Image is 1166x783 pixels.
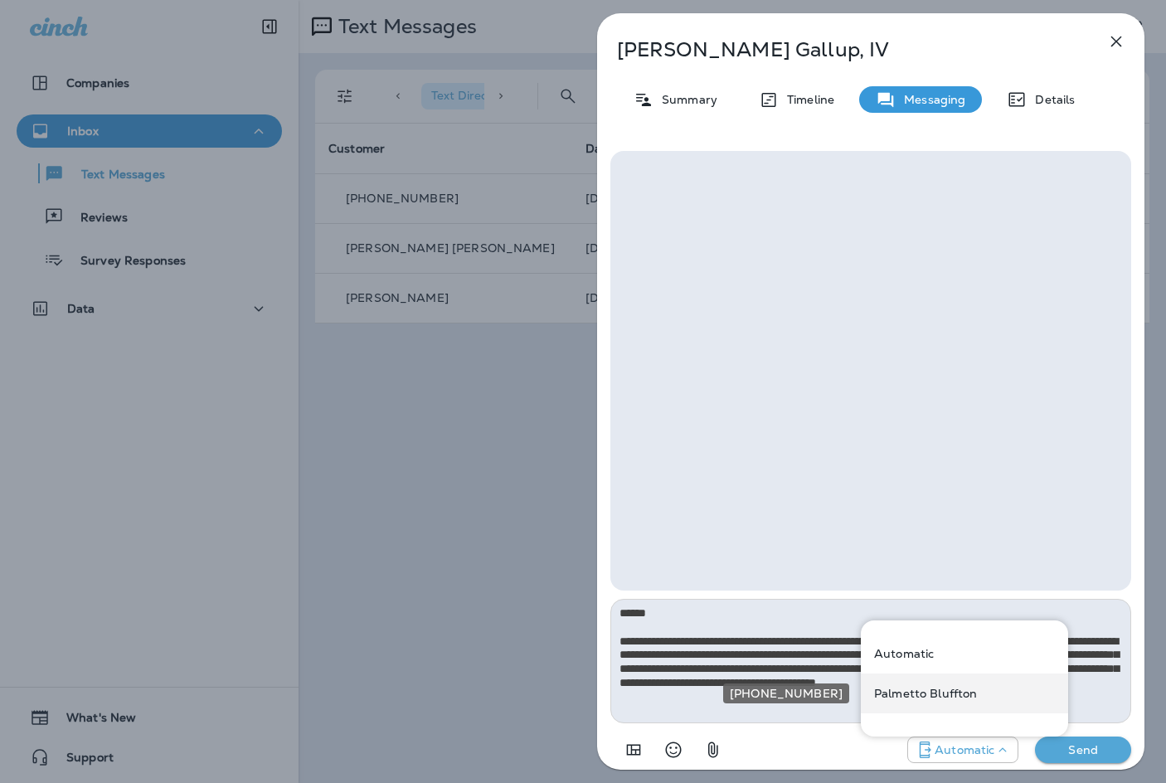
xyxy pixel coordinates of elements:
p: Summary [653,93,717,106]
button: Send [1035,737,1131,763]
button: Add in a premade template [617,733,650,766]
p: Palmetto Bluffton [874,687,977,700]
p: Details [1027,93,1075,106]
div: +1 (843) 604-3631 [861,674,1068,713]
p: Timeline [779,93,834,106]
p: Messaging [896,93,965,106]
p: Automatic [935,743,994,756]
button: Select an emoji [657,733,690,766]
p: Send [1048,742,1118,757]
div: [PHONE_NUMBER] [723,683,849,703]
p: [PERSON_NAME] Gallup, IV [617,38,1070,61]
p: Automatic [874,647,934,660]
